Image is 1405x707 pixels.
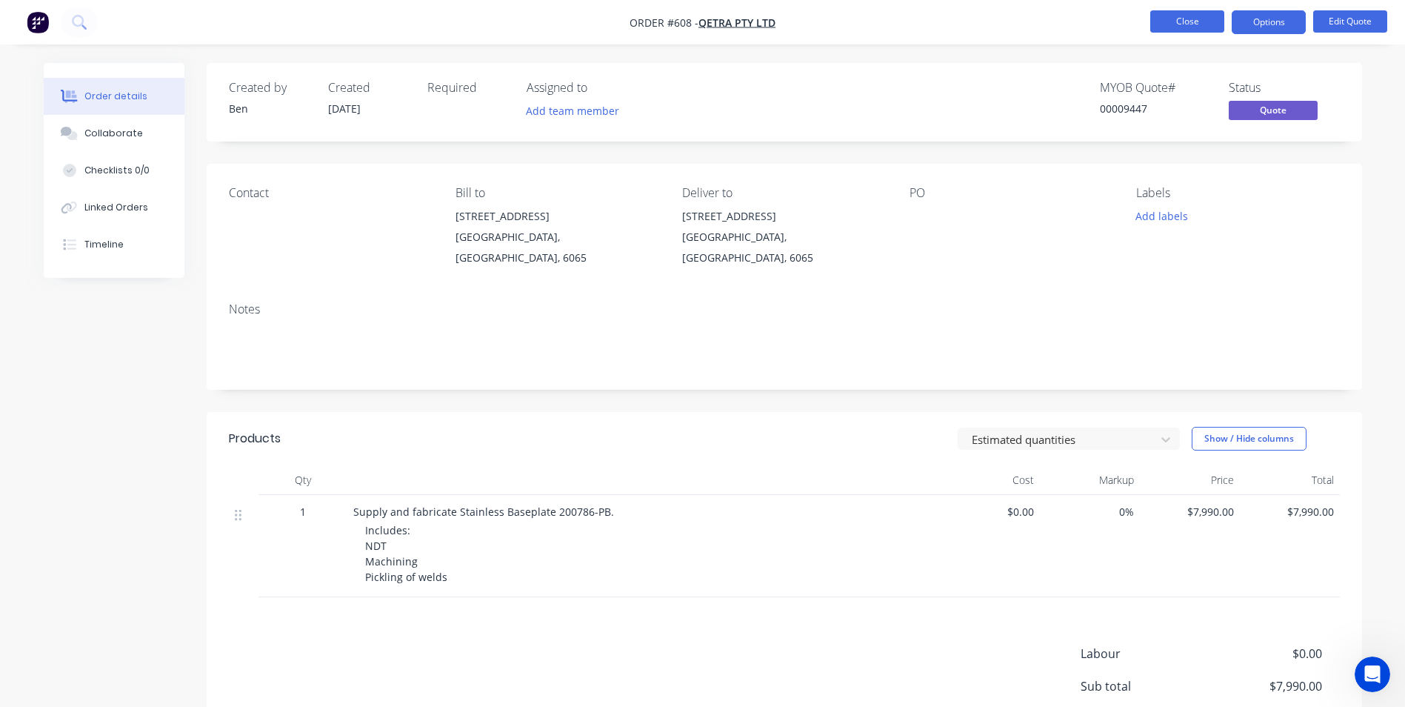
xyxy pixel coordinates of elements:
[27,11,49,33] img: Factory
[1240,465,1340,495] div: Total
[630,16,698,30] span: Order #608 -
[1100,81,1211,95] div: MYOB Quote #
[1081,645,1212,663] span: Labour
[518,101,627,121] button: Add team member
[229,101,310,116] div: Ben
[455,227,658,268] div: [GEOGRAPHIC_DATA], [GEOGRAPHIC_DATA], 6065
[1128,206,1196,226] button: Add labels
[328,81,410,95] div: Created
[84,238,124,251] div: Timeline
[229,302,1340,316] div: Notes
[44,115,184,152] button: Collaborate
[84,164,150,177] div: Checklists 0/0
[1150,10,1224,33] button: Close
[1229,81,1340,95] div: Status
[229,81,310,95] div: Created by
[527,81,675,95] div: Assigned to
[1081,677,1212,695] span: Sub total
[1232,10,1306,34] button: Options
[1046,504,1134,520] span: 0%
[455,186,658,200] div: Bill to
[258,465,347,495] div: Qty
[698,16,775,30] a: Qetra Pty Ltd
[1100,101,1211,116] div: 00009447
[682,206,885,268] div: [STREET_ADDRESS][GEOGRAPHIC_DATA], [GEOGRAPHIC_DATA], 6065
[229,186,432,200] div: Contact
[1146,504,1234,520] span: $7,990.00
[940,465,1040,495] div: Cost
[1040,465,1140,495] div: Markup
[300,504,306,520] span: 1
[1192,427,1306,451] button: Show / Hide columns
[353,505,614,519] span: Supply and fabricate Stainless Baseplate 200786-PB.
[328,102,361,116] span: [DATE]
[682,186,885,200] div: Deliver to
[44,152,184,189] button: Checklists 0/0
[1246,504,1334,520] span: $7,990.00
[1136,186,1339,200] div: Labels
[910,186,1112,200] div: PO
[455,206,658,268] div: [STREET_ADDRESS][GEOGRAPHIC_DATA], [GEOGRAPHIC_DATA], 6065
[229,430,281,448] div: Products
[44,78,184,115] button: Order details
[84,127,143,140] div: Collaborate
[1229,101,1318,119] span: Quote
[946,504,1034,520] span: $0.00
[84,201,148,214] div: Linked Orders
[44,226,184,263] button: Timeline
[1140,465,1240,495] div: Price
[682,227,885,268] div: [GEOGRAPHIC_DATA], [GEOGRAPHIC_DATA], 6065
[365,523,447,584] span: Includes: NDT Machining Pickling of welds
[527,101,627,121] button: Add team member
[427,81,509,95] div: Required
[455,206,658,227] div: [STREET_ADDRESS]
[1212,645,1321,663] span: $0.00
[1355,657,1390,692] iframe: Intercom live chat
[1313,10,1387,33] button: Edit Quote
[44,189,184,226] button: Linked Orders
[682,206,885,227] div: [STREET_ADDRESS]
[84,90,147,103] div: Order details
[1212,677,1321,695] span: $7,990.00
